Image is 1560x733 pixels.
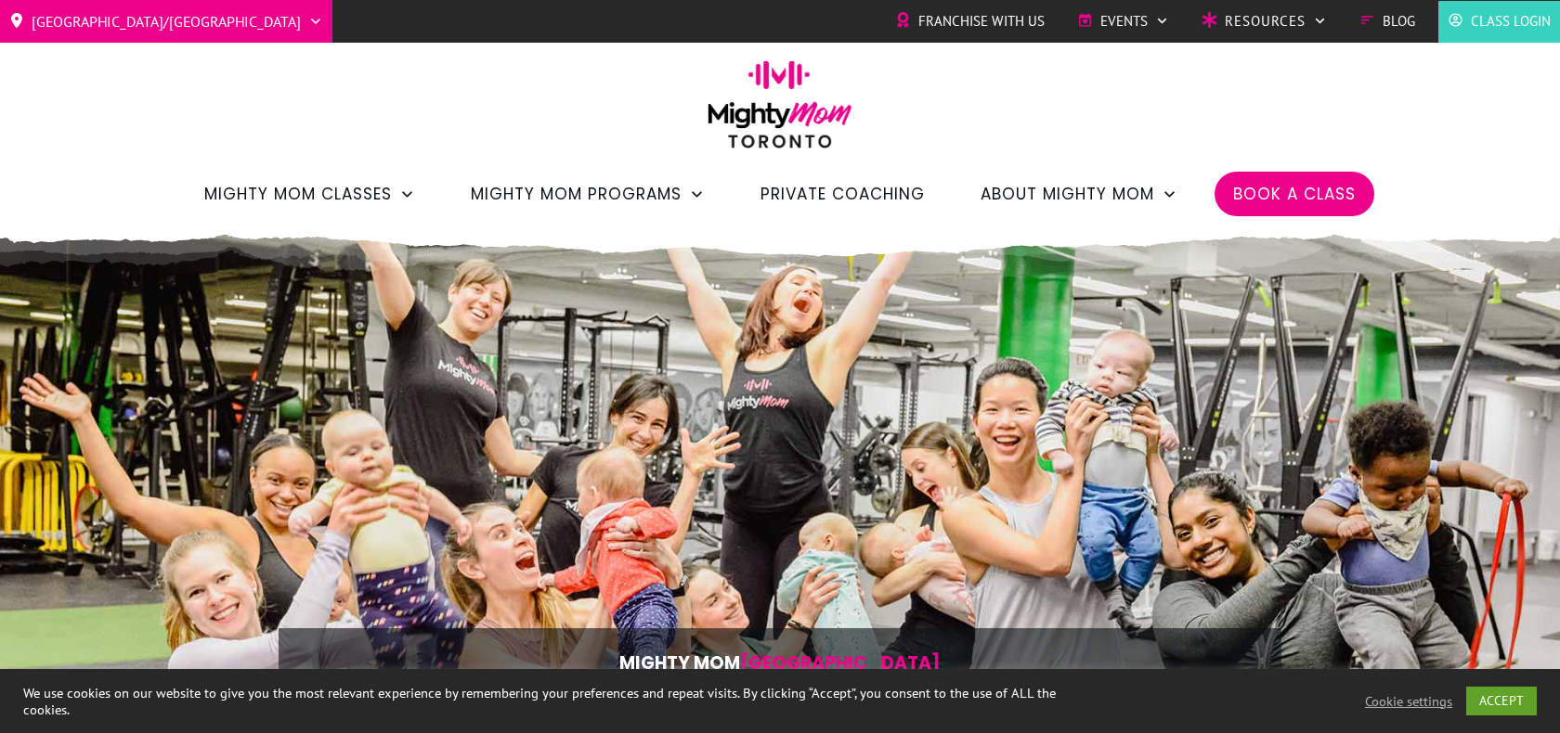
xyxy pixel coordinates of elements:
span: [GEOGRAPHIC_DATA]/[GEOGRAPHIC_DATA] [32,6,301,36]
span: Franchise with Us [918,7,1045,35]
span: About Mighty Mom [981,178,1154,210]
a: Book a Class [1233,178,1356,210]
a: Mighty Mom Programs [471,178,705,210]
span: Events [1100,7,1148,35]
img: mightymom-logo-toronto [698,60,862,161]
a: About Mighty Mom [981,178,1177,210]
a: Private Coaching [760,178,925,210]
a: Blog [1359,7,1415,35]
span: Resources [1225,7,1306,35]
a: Events [1077,7,1169,35]
a: [GEOGRAPHIC_DATA]/[GEOGRAPHIC_DATA] [9,6,323,36]
a: Cookie settings [1365,693,1452,710]
span: Class Login [1471,7,1551,35]
span: Mighty Mom Classes [204,178,392,210]
a: Mighty Mom Classes [204,178,415,210]
a: ACCEPT [1466,687,1537,715]
a: Franchise with Us [895,7,1045,35]
p: Mighty Mom [335,648,1225,678]
a: Class Login [1448,7,1551,35]
span: Mighty Mom Programs [471,178,682,210]
div: We use cookies on our website to give you the most relevant experience by remembering your prefer... [23,685,1083,718]
span: [GEOGRAPHIC_DATA] [740,650,941,675]
a: Resources [1202,7,1327,35]
span: Blog [1383,7,1415,35]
